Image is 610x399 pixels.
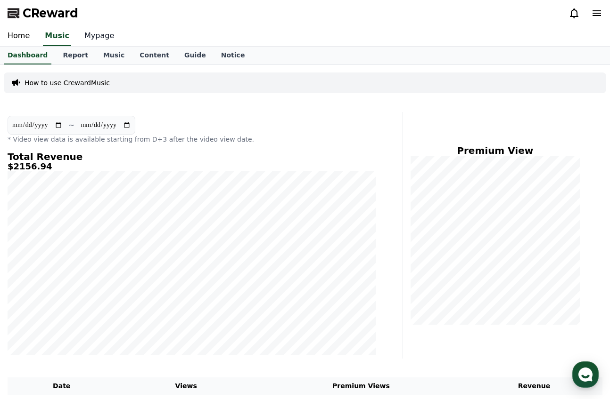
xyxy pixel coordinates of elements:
span: CReward [23,6,78,21]
p: * Video view data is available starting from D+3 after the video view date. [8,135,376,144]
th: Views [115,377,256,395]
a: Notice [214,47,253,64]
a: Messages [62,298,122,322]
a: Dashboard [4,47,51,64]
a: Settings [122,298,181,322]
h4: Premium View [411,145,580,156]
a: Mypage [77,26,122,46]
a: How to use CrewardMusic [25,78,110,88]
th: Date [8,377,115,395]
th: Revenue [466,377,602,395]
span: Home [24,312,41,320]
h5: $2156.94 [8,162,376,171]
a: Music [96,47,132,64]
a: Music [43,26,71,46]
span: Messages [78,313,106,320]
a: Home [3,298,62,322]
a: Content [132,47,177,64]
a: Report [55,47,96,64]
a: CReward [8,6,78,21]
th: Premium Views [256,377,466,395]
p: ~ [68,120,74,131]
h4: Total Revenue [8,152,376,162]
a: Guide [177,47,214,64]
span: Settings [140,312,163,320]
